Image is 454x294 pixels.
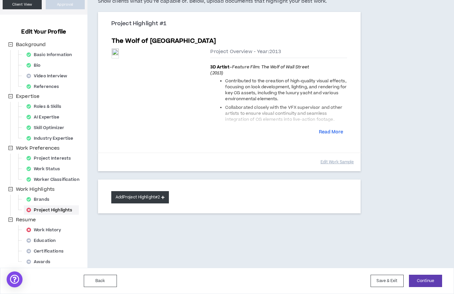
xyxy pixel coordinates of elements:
button: Continue [409,275,442,287]
div: AI Expertise [24,112,66,122]
span: Background [15,41,47,49]
span: Project Overview - Year: 2013 [210,48,281,55]
strong: 3D Artist [210,64,229,70]
span: minus-square [8,146,13,150]
div: Worker Classification [24,175,86,184]
span: Work Highlights [15,185,56,193]
div: Certifications [24,247,70,256]
span: minus-square [8,94,13,99]
div: Work Status [24,164,67,174]
span: minus-square [8,42,13,47]
div: Open Intercom Messenger [7,271,23,287]
span: – [229,64,232,70]
div: Education [24,236,62,245]
span: Resume [16,216,36,223]
h5: The Wolf of [GEOGRAPHIC_DATA] [112,37,216,46]
div: Brands [24,195,56,204]
button: Read More [319,129,343,136]
div: Work History [24,225,68,235]
button: AddProject Highlight#2 [111,191,169,203]
span: Collaborated closely with the VFX supervisor and other artists to ensure visual continuity and se... [225,105,342,122]
button: Back [84,275,117,287]
span: minus-square [8,217,13,222]
div: Roles & Skills [24,102,68,111]
span: Expertise [16,93,39,100]
span: Background [16,41,46,48]
div: Project Interests [24,154,77,163]
h3: Project Highlight #1 [111,20,352,28]
div: Awards [24,257,57,266]
span: minus-square [8,187,13,191]
div: Skill Optimizer [24,123,71,132]
div: Industry Expertise [24,134,80,143]
span: Work Preferences [15,144,61,152]
button: Edit Work Sample [321,156,354,168]
span: Work Highlights [16,186,55,193]
div: Basic Information [24,50,78,59]
span: Work Preferences [16,145,60,152]
div: Project Highlights [24,205,79,215]
h3: Edit Your Profile [19,28,69,36]
span: Resume [15,216,37,224]
div: References [24,82,66,91]
span: Expertise [15,93,41,101]
div: Bio [24,61,47,70]
button: Save & Exit [371,275,404,287]
div: Video Interview [24,71,74,81]
span: Contributed to the creation of high-quality visual effects, focusing on look development, lightin... [225,78,347,102]
em: Feature Film: The Wolf of Wall Street (2013) [210,64,309,76]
